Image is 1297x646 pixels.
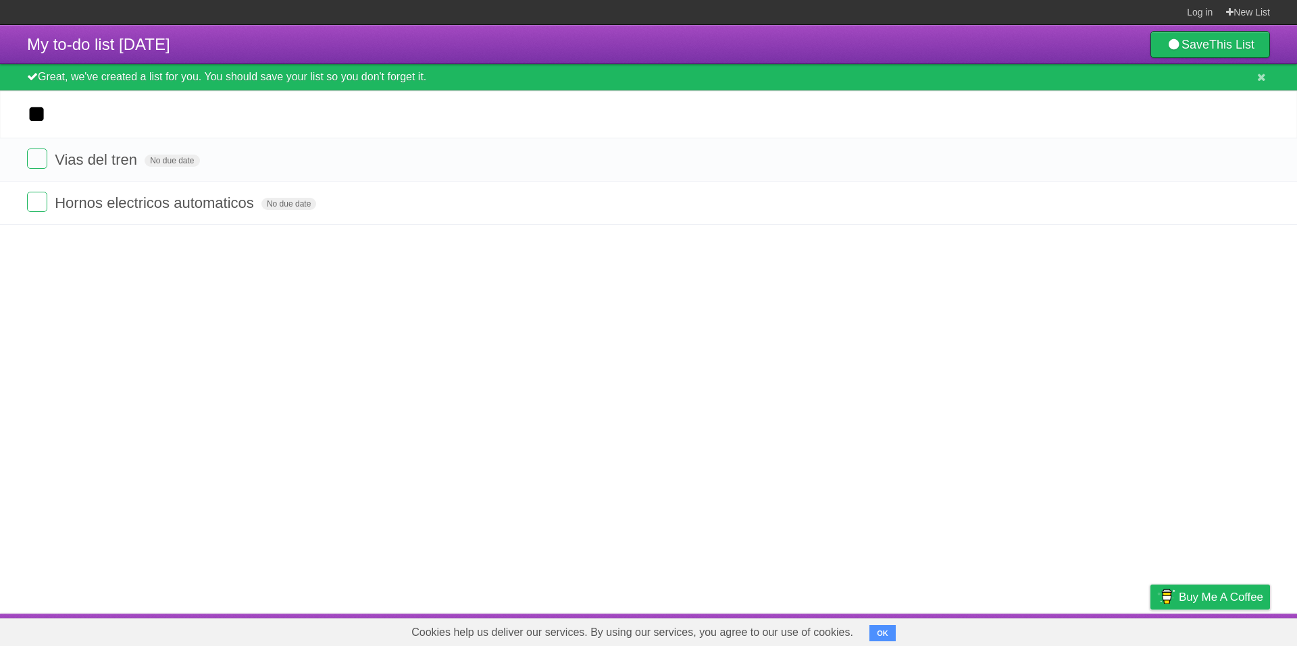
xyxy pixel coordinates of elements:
label: Done [27,192,47,212]
a: Buy me a coffee [1150,585,1270,610]
span: Hornos electricos automaticos [55,194,257,211]
span: Buy me a coffee [1179,585,1263,609]
button: OK [869,625,896,641]
a: Privacy [1133,617,1168,643]
a: Terms [1087,617,1117,643]
label: Done [27,149,47,169]
span: No due date [145,155,199,167]
a: Suggest a feature [1185,617,1270,643]
span: No due date [261,198,316,210]
span: Vias del tren [55,151,141,168]
a: About [971,617,999,643]
img: Buy me a coffee [1157,585,1175,608]
a: Developers [1015,617,1070,643]
span: My to-do list [DATE] [27,35,170,53]
b: This List [1209,38,1254,51]
span: Cookies help us deliver our services. By using our services, you agree to our use of cookies. [398,619,867,646]
a: SaveThis List [1150,31,1270,58]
